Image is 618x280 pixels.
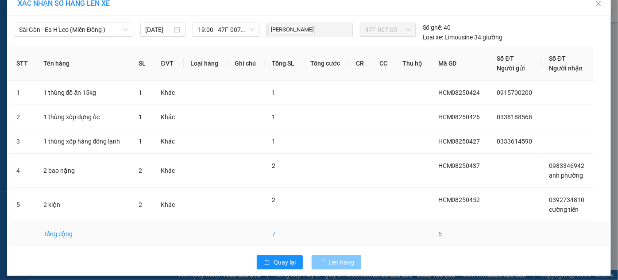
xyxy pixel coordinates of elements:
[319,259,328,265] span: loading
[9,105,36,129] td: 2
[154,105,184,129] td: Khác
[497,55,514,62] span: Số ĐT
[497,65,525,72] span: Người gửi
[438,89,480,96] span: HCM08250424
[549,206,579,213] span: cường tiên
[497,113,533,121] span: 0338188568
[349,47,372,81] th: CR
[549,172,583,179] span: anh phường
[328,257,354,267] span: Lên hàng
[372,47,395,81] th: CC
[9,188,36,222] td: 5
[423,32,444,42] span: Loại xe:
[139,201,142,208] span: 2
[58,8,128,18] div: Ea H`leo
[58,8,79,18] span: Nhận:
[56,47,67,56] span: CC
[154,129,184,154] td: Khác
[264,259,270,266] span: rollback
[438,113,480,121] span: HCM08250426
[312,255,361,269] button: Lên hàng
[36,154,132,188] td: 2 bao nặng
[549,196,584,203] span: 0392734810
[36,188,132,222] td: 2 kiện
[8,61,128,83] div: Tên hàng: 1 cuộn cây ( : 1 )
[9,81,36,105] td: 1
[438,196,480,203] span: HCM08250452
[139,113,142,121] span: 1
[228,47,265,81] th: Ghi chú
[36,222,132,246] td: Tổng cộng
[549,162,584,169] span: 0983346942
[8,8,51,39] div: Bx Miền Đông
[497,89,533,96] span: 0915700200
[274,257,296,267] span: Quay lại
[303,47,349,81] th: Tổng cước
[365,23,410,36] span: 47F-007.05
[265,222,303,246] td: 7
[272,162,275,169] span: 2
[154,47,184,81] th: ĐVT
[257,255,303,269] button: rollbackQuay lại
[497,138,533,145] span: 0333614590
[438,162,480,169] span: HCM08250437
[58,18,128,29] div: [PERSON_NAME]
[431,47,490,81] th: Mã GD
[36,105,132,129] td: 1 thùng xốp đựng ốc
[19,23,128,36] span: Sài Gòn - Ea H'Leo (Miền Đông )
[272,113,275,121] span: 1
[36,81,132,105] td: 1 thùng đồ ăn 15kg
[131,47,154,81] th: SL
[272,196,275,203] span: 2
[58,29,128,41] div: 0345957950
[549,55,566,62] span: Số ĐT
[154,188,184,222] td: Khác
[139,138,142,145] span: 1
[9,47,36,81] th: STT
[423,23,451,32] div: 40
[198,23,254,36] span: 19:00 - 47F-007.05
[438,138,480,145] span: HCM08250427
[184,47,228,81] th: Loại hàng
[268,25,315,35] span: [PERSON_NAME]
[36,129,132,154] td: 1 thùng xốp hàng đông lạnh
[36,47,132,81] th: Tên hàng
[395,47,431,81] th: Thu hộ
[146,25,173,35] input: 14/08/2025
[154,81,184,105] td: Khác
[9,154,36,188] td: 4
[423,32,503,42] div: Limousine 34 giường
[549,65,583,72] span: Người nhận
[8,8,21,18] span: Gửi:
[272,89,275,96] span: 1
[265,47,303,81] th: Tổng SL
[431,222,490,246] td: 5
[139,89,142,96] span: 1
[9,129,36,154] td: 3
[154,154,184,188] td: Khác
[272,138,275,145] span: 1
[139,167,142,174] span: 2
[423,23,443,32] span: Số ghế:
